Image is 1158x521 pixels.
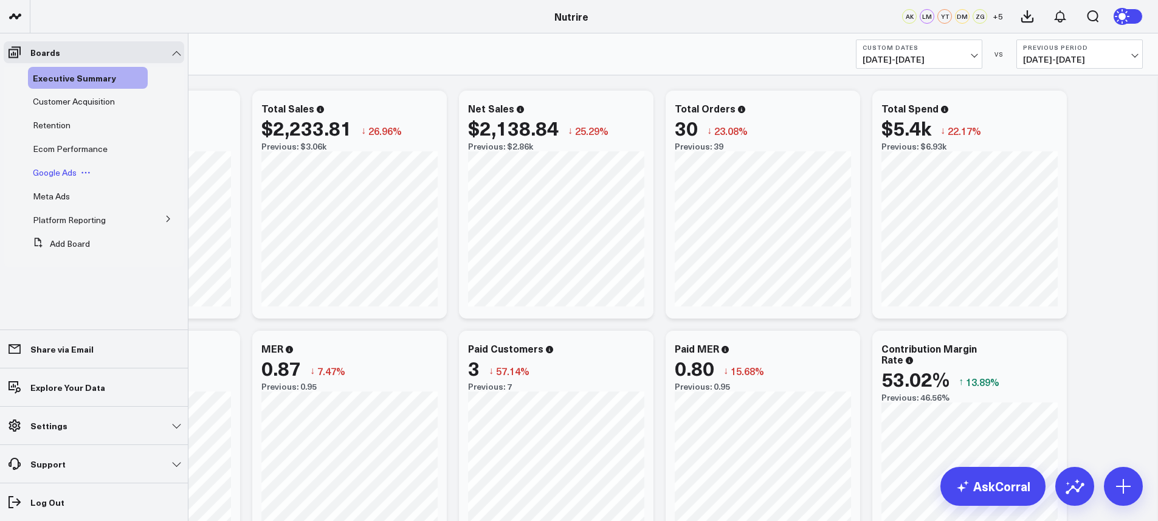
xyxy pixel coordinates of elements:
div: Previous: 7 [468,382,644,392]
span: ↓ [361,123,366,139]
span: + 5 [993,12,1003,21]
a: Customer Acquisition [33,97,115,106]
span: 23.08% [714,124,748,137]
div: Total Orders [675,102,736,115]
div: Previous: 0.95 [261,382,438,392]
div: Net Sales [468,102,514,115]
span: 57.14% [496,364,529,378]
div: ZG [973,9,987,24]
p: Explore Your Data [30,382,105,392]
p: Support [30,459,66,469]
div: 0.80 [675,357,714,379]
a: Meta Ads [33,191,70,201]
span: Platform Reporting [33,214,106,226]
div: Previous: $3.06k [261,142,438,151]
button: Custom Dates[DATE]-[DATE] [856,40,982,69]
a: Nutrire [554,10,588,23]
a: Log Out [4,491,184,513]
div: VS [988,50,1010,58]
div: Previous: 39 [675,142,851,151]
div: YT [937,9,952,24]
a: Google Ads [33,168,77,178]
div: Paid Customers [468,342,543,355]
span: 26.96% [368,124,402,137]
span: 13.89% [966,375,999,388]
a: Retention [33,120,71,130]
div: Previous: $6.93k [881,142,1058,151]
span: ↓ [723,363,728,379]
b: Custom Dates [863,44,976,51]
b: Previous Period [1023,44,1136,51]
span: [DATE] - [DATE] [863,55,976,64]
button: +5 [990,9,1005,24]
p: Settings [30,421,67,430]
span: 15.68% [731,364,764,378]
a: Executive Summary [33,73,116,83]
div: $2,233.81 [261,117,352,139]
span: Ecom Performance [33,143,108,154]
button: Add Board [28,233,90,255]
span: Retention [33,119,71,131]
button: Previous Period[DATE]-[DATE] [1016,40,1143,69]
div: $2,138.84 [468,117,559,139]
div: Previous: 0.95 [675,382,851,392]
a: AskCorral [940,467,1046,506]
span: ↓ [489,363,494,379]
span: Customer Acquisition [33,95,115,107]
div: MER [261,342,283,355]
div: DM [955,9,970,24]
a: Ecom Performance [33,144,108,154]
span: Google Ads [33,167,77,178]
p: Boards [30,47,60,57]
span: Meta Ads [33,190,70,202]
span: ↑ [959,374,963,390]
span: ↓ [940,123,945,139]
div: 53.02% [881,368,949,390]
div: 30 [675,117,698,139]
div: $5.4k [881,117,931,139]
a: Platform Reporting [33,215,106,225]
div: Previous: $2.86k [468,142,644,151]
span: ↓ [707,123,712,139]
span: 25.29% [575,124,608,137]
div: Total Sales [261,102,314,115]
div: 0.87 [261,357,301,379]
div: 3 [468,357,480,379]
span: [DATE] - [DATE] [1023,55,1136,64]
div: AK [902,9,917,24]
div: Previous: 46.56% [881,393,1058,402]
span: 22.17% [948,124,981,137]
span: ↓ [568,123,573,139]
div: LM [920,9,934,24]
div: Paid MER [675,342,719,355]
p: Log Out [30,497,64,507]
span: Executive Summary [33,72,116,84]
div: Total Spend [881,102,939,115]
span: ↓ [310,363,315,379]
span: 7.47% [317,364,345,378]
p: Share via Email [30,344,94,354]
div: Contribution Margin Rate [881,342,977,366]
